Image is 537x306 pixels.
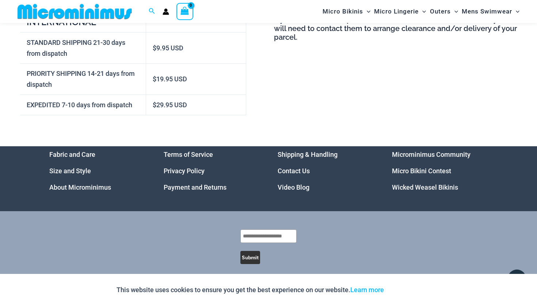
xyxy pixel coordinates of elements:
[430,2,451,21] span: Outers
[164,146,260,195] nav: Menu
[392,146,488,195] nav: Menu
[274,15,517,42] strong: If your order is held up at Customs or with a local Postal Service you will need to contact them ...
[164,167,205,175] a: Privacy Policy
[278,183,309,191] a: Video Blog
[392,167,451,175] a: Micro Bikini Contest
[146,32,246,64] td: $9.95 USD
[320,1,522,22] nav: Site Navigation
[350,286,384,294] a: Learn more
[146,95,246,115] td: $29.95 USD
[419,2,426,21] span: Menu Toggle
[460,2,521,21] a: Mens SwimwearMenu ToggleMenu Toggle
[278,146,374,195] nav: Menu
[278,146,374,195] aside: Footer Widget 3
[20,32,146,64] td: STANDARD SHIPPING 21-30 days from dispatch
[462,2,512,21] span: Mens Swimwear
[323,2,363,21] span: Micro Bikinis
[117,284,384,295] p: This website uses cookies to ensure you get the best experience on our website.
[27,17,96,27] strong: INTERNATIONAL
[372,2,428,21] a: Micro LingerieMenu ToggleMenu Toggle
[49,146,145,195] nav: Menu
[363,2,370,21] span: Menu Toggle
[164,146,260,195] aside: Footer Widget 2
[392,146,488,195] aside: Footer Widget 4
[321,2,372,21] a: Micro BikinisMenu ToggleMenu Toggle
[49,167,91,175] a: Size and Style
[176,3,193,20] a: View Shopping Cart, empty
[49,151,95,158] a: Fabric and Care
[15,3,135,20] img: MM SHOP LOGO FLAT
[240,251,260,264] button: Submit
[428,2,460,21] a: OutersMenu ToggleMenu Toggle
[20,64,146,95] td: PRIORITY SHIPPING 14-21 days from dispatch
[278,167,310,175] a: Contact Us
[278,151,338,158] a: Shipping & Handling
[389,281,420,299] button: Accept
[149,7,155,16] a: Search icon link
[374,2,419,21] span: Micro Lingerie
[451,2,458,21] span: Menu Toggle
[49,146,145,195] aside: Footer Widget 1
[164,151,213,158] a: Terms of Service
[49,183,111,191] a: About Microminimus
[392,151,471,158] a: Microminimus Community
[512,2,519,21] span: Menu Toggle
[146,64,246,95] td: $19.95 USD
[392,183,458,191] a: Wicked Weasel Bikinis
[163,8,169,15] a: Account icon link
[20,95,146,115] td: EXPEDITED 7-10 days from dispatch
[164,183,226,191] a: Payment and Returns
